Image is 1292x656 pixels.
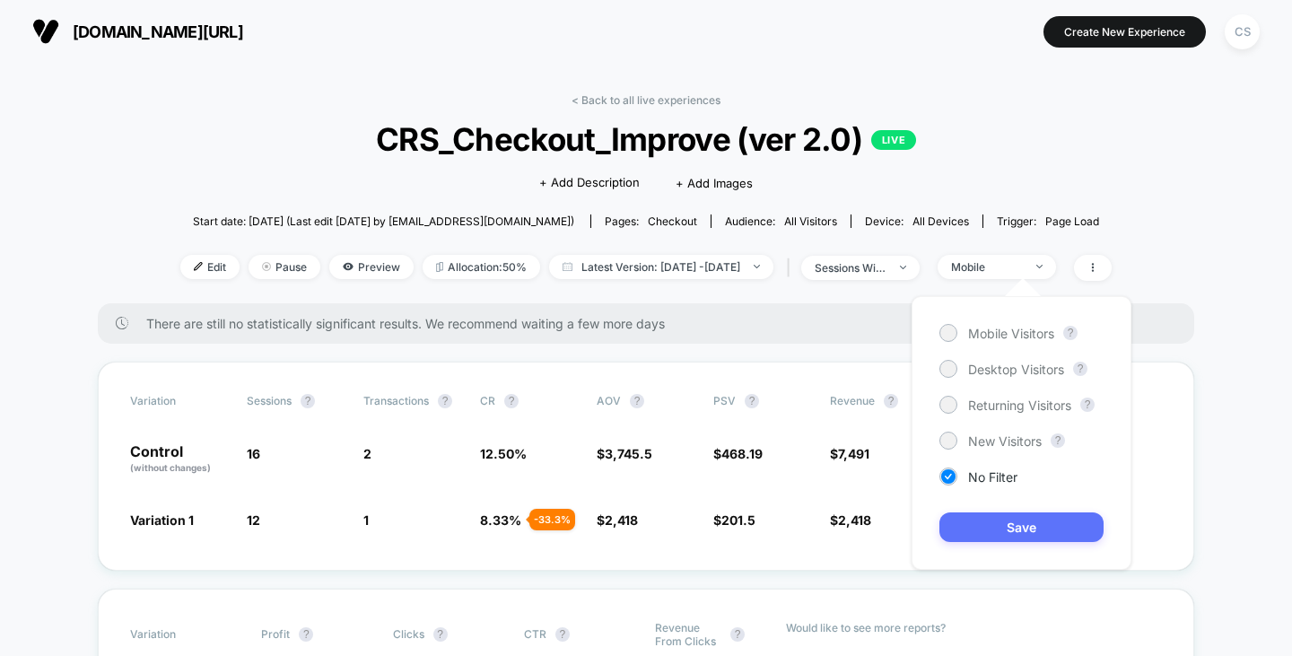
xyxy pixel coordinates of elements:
[1045,214,1099,228] span: Page Load
[299,627,313,642] button: ?
[782,255,801,281] span: |
[261,627,290,641] span: Profit
[1063,326,1078,340] button: ?
[630,394,644,408] button: ?
[786,621,1162,634] p: Would like to see more reports?
[1051,433,1065,448] button: ?
[968,326,1054,341] span: Mobile Visitors
[605,214,697,228] div: Pages:
[871,130,916,150] p: LIVE
[597,446,652,461] span: $
[130,394,229,408] span: Variation
[830,446,869,461] span: $
[524,627,546,641] span: CTR
[1225,14,1260,49] div: CS
[745,394,759,408] button: ?
[815,261,886,275] div: sessions with impression
[27,17,249,46] button: [DOMAIN_NAME][URL]
[572,93,720,107] a: < Back to all live experiences
[830,512,871,528] span: $
[713,446,763,461] span: $
[1219,13,1265,50] button: CS
[130,462,211,473] span: (without changes)
[436,262,443,272] img: rebalance
[838,512,871,528] span: 2,418
[549,255,773,279] span: Latest Version: [DATE] - [DATE]
[676,176,753,190] span: + Add Images
[605,446,652,461] span: 3,745.5
[648,214,697,228] span: checkout
[529,509,575,530] div: - 33.3 %
[247,394,292,407] span: Sessions
[146,316,1158,331] span: There are still no statistically significant results. We recommend waiting a few more days
[968,362,1064,377] span: Desktop Visitors
[130,512,194,528] span: Variation 1
[563,262,572,271] img: calendar
[32,18,59,45] img: Visually logo
[655,621,721,648] span: Revenue From Clicks
[721,446,763,461] span: 468.19
[130,621,229,648] span: Variation
[968,469,1017,485] span: No Filter
[851,214,982,228] span: Device:
[363,512,369,528] span: 1
[1036,265,1043,268] img: end
[838,446,869,461] span: 7,491
[730,627,745,642] button: ?
[597,394,621,407] span: AOV
[713,512,755,528] span: $
[605,512,638,528] span: 2,418
[1073,362,1087,376] button: ?
[363,446,371,461] span: 2
[480,512,521,528] span: 8.33 %
[912,214,969,228] span: all devices
[968,433,1042,449] span: New Visitors
[423,255,540,279] span: Allocation: 50%
[227,120,1065,158] span: CRS_Checkout_Improve (ver 2.0)
[301,394,315,408] button: ?
[939,512,1104,542] button: Save
[884,394,898,408] button: ?
[433,627,448,642] button: ?
[721,512,755,528] span: 201.5
[438,394,452,408] button: ?
[597,512,638,528] span: $
[504,394,519,408] button: ?
[900,266,906,269] img: end
[73,22,243,41] span: [DOMAIN_NAME][URL]
[130,444,229,475] p: Control
[193,214,574,228] span: Start date: [DATE] (Last edit [DATE] by [EMAIL_ADDRESS][DOMAIN_NAME])
[180,255,240,279] span: Edit
[968,398,1071,413] span: Returning Visitors
[329,255,414,279] span: Preview
[262,262,271,271] img: end
[249,255,320,279] span: Pause
[951,260,1023,274] div: Mobile
[1043,16,1206,48] button: Create New Experience
[247,512,260,528] span: 12
[247,446,260,461] span: 16
[997,214,1099,228] div: Trigger:
[784,214,837,228] span: All Visitors
[480,446,527,461] span: 12.50 %
[1080,398,1095,412] button: ?
[713,394,736,407] span: PSV
[830,394,875,407] span: Revenue
[480,394,495,407] span: CR
[754,265,760,268] img: end
[194,262,203,271] img: edit
[363,394,429,407] span: Transactions
[393,627,424,641] span: Clicks
[555,627,570,642] button: ?
[539,174,640,192] span: + Add Description
[725,214,837,228] div: Audience:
